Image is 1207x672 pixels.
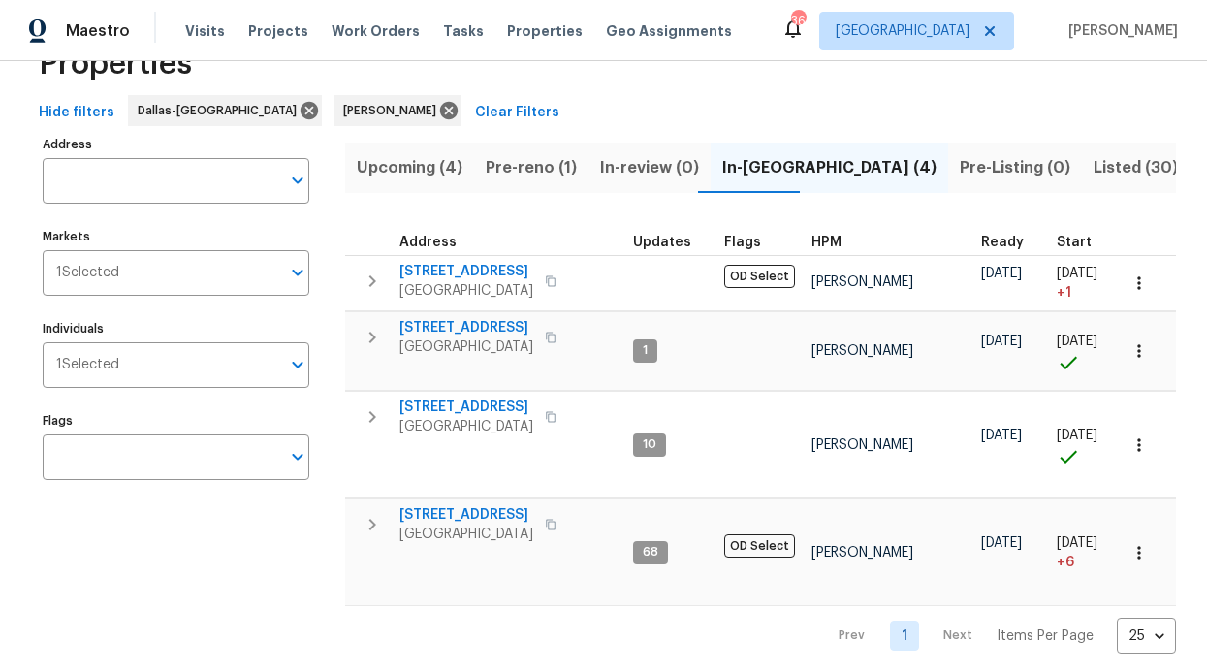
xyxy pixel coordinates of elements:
[724,534,795,558] span: OD Select
[1057,429,1097,442] span: [DATE]
[633,236,691,249] span: Updates
[1057,553,1074,572] span: + 6
[1057,536,1097,550] span: [DATE]
[332,21,420,41] span: Work Orders
[248,21,308,41] span: Projects
[960,154,1070,181] span: Pre-Listing (0)
[39,101,114,125] span: Hide filters
[1049,311,1117,391] td: Project started on time
[981,335,1022,348] span: [DATE]
[1094,154,1178,181] span: Listed (30)
[66,21,130,41] span: Maestro
[606,21,732,41] span: Geo Assignments
[1049,392,1117,498] td: Project started on time
[722,154,937,181] span: In-[GEOGRAPHIC_DATA] (4)
[399,337,533,357] span: [GEOGRAPHIC_DATA]
[39,54,192,74] span: Properties
[31,95,122,131] button: Hide filters
[981,236,1041,249] div: Earliest renovation start date (first business day after COE or Checkout)
[811,546,913,560] span: [PERSON_NAME]
[467,95,567,131] button: Clear Filters
[43,139,309,150] label: Address
[43,231,309,242] label: Markets
[43,415,309,427] label: Flags
[138,101,304,120] span: Dallas-[GEOGRAPHIC_DATA]
[811,236,842,249] span: HPM
[399,281,533,301] span: [GEOGRAPHIC_DATA]
[185,21,225,41] span: Visits
[399,398,533,417] span: [STREET_ADDRESS]
[399,525,533,544] span: [GEOGRAPHIC_DATA]
[399,318,533,337] span: [STREET_ADDRESS]
[56,265,119,281] span: 1 Selected
[43,323,309,335] label: Individuals
[1049,499,1117,606] td: Project started 6 days late
[128,95,322,126] div: Dallas-[GEOGRAPHIC_DATA]
[486,154,577,181] span: Pre-reno (1)
[56,357,119,373] span: 1 Selected
[399,417,533,436] span: [GEOGRAPHIC_DATA]
[357,154,462,181] span: Upcoming (4)
[343,101,444,120] span: [PERSON_NAME]
[635,342,655,359] span: 1
[981,267,1022,280] span: [DATE]
[399,505,533,525] span: [STREET_ADDRESS]
[399,262,533,281] span: [STREET_ADDRESS]
[890,621,919,651] a: Goto page 1
[811,275,913,289] span: [PERSON_NAME]
[724,265,795,288] span: OD Select
[724,236,761,249] span: Flags
[1057,283,1071,303] span: + 1
[635,436,664,453] span: 10
[1057,267,1097,280] span: [DATE]
[1057,236,1109,249] div: Actual renovation start date
[284,443,311,470] button: Open
[981,429,1022,442] span: [DATE]
[836,21,969,41] span: [GEOGRAPHIC_DATA]
[1057,236,1092,249] span: Start
[1049,255,1117,310] td: Project started 1 days late
[981,536,1022,550] span: [DATE]
[284,259,311,286] button: Open
[811,344,913,358] span: [PERSON_NAME]
[600,154,699,181] span: In-review (0)
[284,351,311,378] button: Open
[284,167,311,194] button: Open
[997,626,1094,646] p: Items Per Page
[820,618,1176,654] nav: Pagination Navigation
[791,12,805,31] div: 36
[811,438,913,452] span: [PERSON_NAME]
[334,95,461,126] div: [PERSON_NAME]
[443,24,484,38] span: Tasks
[399,236,457,249] span: Address
[1061,21,1178,41] span: [PERSON_NAME]
[1117,611,1176,661] div: 25
[635,544,666,560] span: 68
[981,236,1024,249] span: Ready
[1057,335,1097,348] span: [DATE]
[475,101,559,125] span: Clear Filters
[507,21,583,41] span: Properties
